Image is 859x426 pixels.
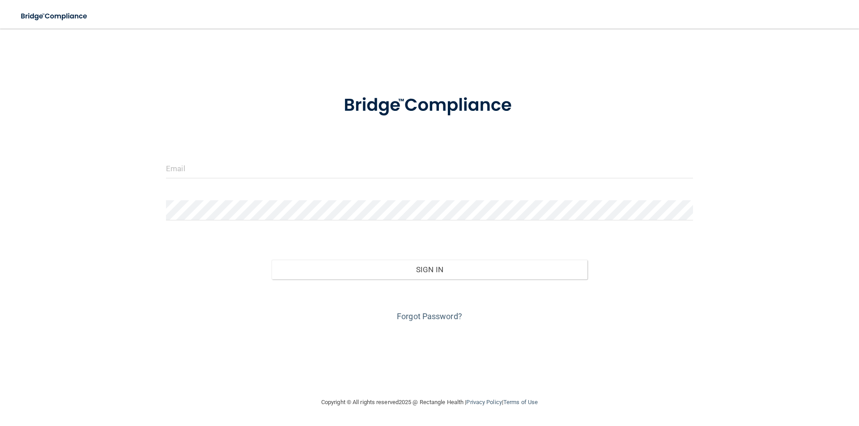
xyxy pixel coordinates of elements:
[266,388,593,417] div: Copyright © All rights reserved 2025 @ Rectangle Health | |
[466,399,502,405] a: Privacy Policy
[166,158,693,178] input: Email
[272,260,588,279] button: Sign In
[397,312,462,321] a: Forgot Password?
[503,399,538,405] a: Terms of Use
[13,7,96,25] img: bridge_compliance_login_screen.278c3ca4.svg
[325,82,534,129] img: bridge_compliance_login_screen.278c3ca4.svg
